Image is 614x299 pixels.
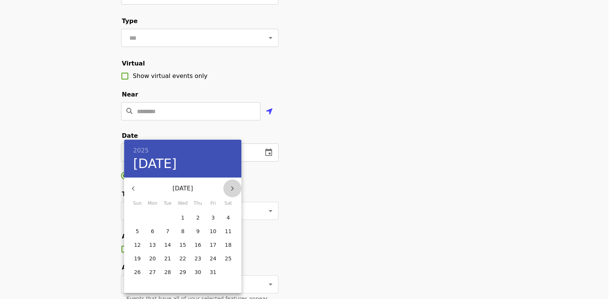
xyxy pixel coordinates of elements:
button: 24 [206,252,220,266]
button: 23 [191,252,205,266]
p: 17 [210,241,216,249]
p: 15 [179,241,186,249]
p: 7 [166,227,169,235]
p: 10 [210,227,216,235]
p: [DATE] [142,184,223,193]
button: 1 [176,211,190,225]
p: 23 [194,255,201,262]
button: 8 [176,225,190,238]
p: 16 [194,241,201,249]
span: Sun [131,200,144,207]
p: 24 [210,255,216,262]
p: 13 [149,241,156,249]
button: 25 [221,252,235,266]
p: 1 [181,214,185,221]
button: 19 [131,252,144,266]
button: 14 [161,238,174,252]
button: 2 [191,211,205,225]
p: 21 [164,255,171,262]
p: 30 [194,268,201,276]
button: 4 [221,211,235,225]
button: 2025 [133,145,149,156]
button: 31 [206,266,220,279]
button: 9 [191,225,205,238]
p: 18 [225,241,232,249]
button: 11 [221,225,235,238]
button: 3 [206,211,220,225]
p: 2 [196,214,200,221]
p: 26 [134,268,141,276]
p: 28 [164,268,171,276]
p: 27 [149,268,156,276]
span: Fri [206,200,220,207]
span: Sat [221,200,235,207]
span: Mon [146,200,159,207]
p: 12 [134,241,141,249]
p: 25 [225,255,232,262]
button: 22 [176,252,190,266]
span: Tue [161,200,174,207]
span: Wed [176,200,190,207]
p: 29 [179,268,186,276]
p: 5 [136,227,139,235]
button: 16 [191,238,205,252]
p: 19 [134,255,141,262]
span: Thu [191,200,205,207]
button: 12 [131,238,144,252]
p: 14 [164,241,171,249]
p: 31 [210,268,216,276]
button: 27 [146,266,159,279]
p: 8 [181,227,185,235]
button: 6 [146,225,159,238]
p: 3 [211,214,215,221]
button: 28 [161,266,174,279]
button: 26 [131,266,144,279]
p: 11 [225,227,232,235]
p: 6 [151,227,154,235]
button: 5 [131,225,144,238]
button: [DATE] [133,156,177,172]
button: 29 [176,266,190,279]
p: 9 [196,227,200,235]
button: 18 [221,238,235,252]
button: 10 [206,225,220,238]
p: 22 [179,255,186,262]
button: 7 [161,225,174,238]
button: 13 [146,238,159,252]
p: 20 [149,255,156,262]
button: 15 [176,238,190,252]
button: 17 [206,238,220,252]
button: 20 [146,252,159,266]
p: 4 [227,214,230,221]
button: 21 [161,252,174,266]
button: 30 [191,266,205,279]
